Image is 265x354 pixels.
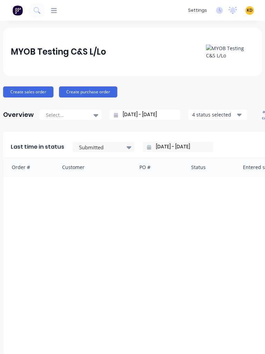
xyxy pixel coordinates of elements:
input: Filter by date [151,142,210,152]
div: PO # [132,158,184,176]
div: Status [184,158,236,176]
div: Order # [3,158,55,176]
span: Last time in status [11,143,64,151]
div: Customer [55,158,133,176]
div: Overview [3,108,34,122]
span: KD [247,7,253,13]
img: Factory [12,5,23,16]
button: 4 status selected [188,110,247,120]
div: settings [185,5,210,16]
div: 4 status selected [192,111,236,118]
button: Create sales order [3,86,53,97]
img: MYOB Testing C&S L/Lo [206,45,254,59]
button: Create purchase order [59,86,117,97]
div: MYOB Testing C&S L/Lo [11,45,106,59]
